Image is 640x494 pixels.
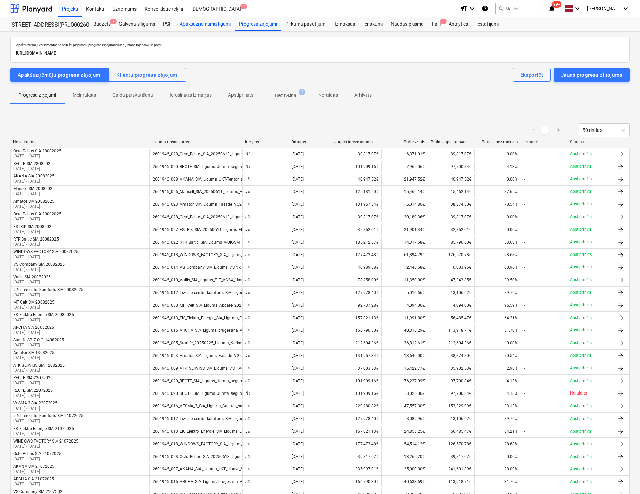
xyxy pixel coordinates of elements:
div: 101,909.16€ [335,375,381,386]
p: Apstiprināts [570,353,592,358]
div: [DATE] [292,341,304,345]
div: 2601946_023_Amator_SIA_Ligums_Fasade_VG24_1karta.pdf [153,202,265,207]
div: Jā [242,174,289,185]
div: Jā [242,413,289,424]
div: 54,514.12€ [381,438,428,449]
div: 127,978.40€ [335,287,381,298]
p: [DATE] - [DATE] [13,191,55,197]
div: [DATE] [292,328,304,333]
div: Faili [428,17,445,31]
div: 13,106.62€ [428,413,474,424]
a: Page 2 [554,126,562,134]
div: Ir rēķins [245,140,286,145]
div: [DATE] [292,227,304,232]
div: 97,700.84€ [428,161,474,172]
p: Apstiprināts [570,201,592,207]
i: keyboard_arrow_down [468,4,476,13]
div: 40,947.52€ [335,174,381,185]
p: [DATE] - [DATE] [13,305,54,310]
div: Jā [242,375,289,386]
p: Apstiprināts [570,189,592,195]
div: 177,473.48€ [335,438,381,449]
div: 335,997.01€ [335,464,381,475]
div: [DATE] [292,240,304,245]
p: Apstiprināts [570,151,592,157]
div: Jā [242,237,289,248]
button: Meklēt [495,3,543,14]
div: 2601946_020_RECTE_SIA_Ligums_Jumta_segums_VG24_1karta.pdf [153,164,278,169]
div: 21,901.34€ [381,224,428,235]
div: 5,016.66€ [381,287,428,298]
div: 131,957.34€ [335,199,381,210]
i: keyboard_arrow_down [573,4,581,13]
div: 157,821.13€ [335,426,381,437]
p: [DATE] - [DATE] [13,267,65,273]
div: Jā [242,426,289,437]
div: [DATE] [292,252,304,257]
p: [DATE] - [DATE] [13,342,64,348]
div: ARCHA SIA 20082025 [13,325,54,330]
div: Jā [242,338,289,349]
button: Jauns progresa ziņojums [554,68,630,82]
div: 25,000.00€ [381,464,428,475]
a: Analytics [445,17,472,31]
span: 0.00% [507,152,518,156]
div: [DATE] [292,215,304,219]
button: Apakšuzņēmēju progresa ziņojumi [10,68,109,82]
div: 185,212.67€ [335,237,381,248]
div: 2,446.68€ [381,262,428,273]
div: 166,790.30€ [335,476,381,487]
div: 38,874.80€ [428,350,474,361]
p: Apstiprināts [570,340,592,346]
div: Datums [291,140,332,144]
div: 2601946_018_WINDOWS_FACTORY_SIA_Ligums_Logu -AL_durvju_mont_VG24_1karta.pdf [153,252,317,257]
div: Octo Rebus SIA 20082025 [13,212,61,216]
a: Progresa ziņojumi [235,17,281,31]
p: Apstiprināts [570,327,592,333]
div: - [524,303,525,308]
div: - [524,189,525,194]
div: Lēmumi [523,140,564,145]
div: 56,485.47€ [428,312,474,323]
div: Jauns progresa ziņojums [561,71,622,79]
div: - [524,265,525,270]
div: 20,180.36€ [381,212,428,222]
div: 56,485.47€ [428,426,474,437]
div: Nosaukums [13,140,147,144]
div: 37,003.53€ [335,363,381,374]
span: 0.00% [507,177,518,182]
div: 2601946_026_Mansell_SIA_20250611_Ligums_Apmetums_2025-2_VG24_1karta.pdf [153,189,307,194]
div: Jā [242,287,289,298]
span: 0.00% [507,227,518,232]
div: Jā [242,199,289,210]
div: Eksportēt [520,71,543,79]
div: 14,317.68€ [381,237,428,248]
p: [DATE] - [DATE] [13,179,54,184]
p: Progresa ziņojumi [18,92,56,99]
div: 212,604.36€ [335,338,381,349]
div: 39,817.07€ [428,149,474,159]
div: 125,181.50€ [335,186,381,197]
div: [STREET_ADDRESS](PRJ0002600) 2601946 [10,21,81,29]
div: Apakšuzņēmēju progresa ziņojumi [18,71,102,79]
div: 2601946_005_Starlife_20250225_Ligums_Karkasa_muresana_VG24_1karta (1).pdf [153,341,305,345]
div: 47,343.85€ [428,275,474,285]
div: VS Company SIA 20082025 [13,262,65,267]
div: 177,473.48€ [335,249,381,260]
a: Apakšuzņēmuma līgumi [176,17,235,31]
div: 16,003.96€ [428,262,474,273]
div: 21,947.52€ [381,174,428,185]
div: Klientu progresa ziņojumi [116,71,179,79]
div: Pašlaik bez maksas [477,140,518,145]
div: 2601946_028_Octo_Rebus_SIA_20250613_Ligums_Estrik_2025-2_VG24_1karta.pdf [153,152,304,156]
a: Page 1 is your current page [541,126,549,134]
div: 2601946_012_Inzeniercentrs_komforts_SIA_Ligums_VENT_VG24_1karta.pdf [153,290,292,295]
span: 2 [299,89,305,95]
div: Jā [242,249,289,260]
div: Statuss [570,140,611,144]
div: Jā [242,212,289,222]
div: 39,817.07€ [428,451,474,462]
div: 35,902.53€ [428,363,474,374]
div: ESTRIK SIA 20082025 [13,224,54,229]
div: 38,874.80€ [428,199,474,210]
